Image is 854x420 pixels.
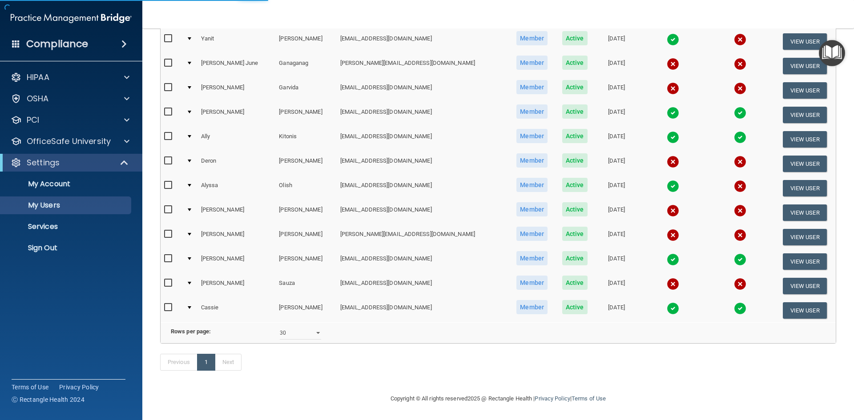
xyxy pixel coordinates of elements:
[275,200,337,225] td: [PERSON_NAME]
[562,300,588,314] span: Active
[11,9,132,27] img: PMB logo
[516,178,548,192] span: Member
[197,354,215,371] a: 1
[667,204,679,217] img: cross.ca9f0e7f.svg
[26,38,88,50] h4: Compliance
[562,80,588,94] span: Active
[562,227,588,241] span: Active
[12,395,85,404] span: Ⓒ Rectangle Health 2024
[562,104,588,119] span: Active
[337,54,509,78] td: [PERSON_NAME][EMAIL_ADDRESS][DOMAIN_NAME]
[275,78,337,103] td: Garvida
[6,222,127,231] p: Services
[734,82,746,95] img: cross.ca9f0e7f.svg
[594,152,639,176] td: [DATE]
[337,176,509,200] td: [EMAIL_ADDRESS][DOMAIN_NAME]
[337,127,509,152] td: [EMAIL_ADDRESS][DOMAIN_NAME]
[337,152,509,176] td: [EMAIL_ADDRESS][DOMAIN_NAME]
[783,180,827,196] button: View User
[516,56,548,70] span: Member
[783,302,827,319] button: View User
[562,129,588,143] span: Active
[11,157,129,168] a: Settings
[734,58,746,70] img: cross.ca9f0e7f.svg
[562,56,588,70] span: Active
[516,276,548,290] span: Member
[171,328,211,335] b: Rows per page:
[27,115,39,125] p: PCI
[783,82,827,99] button: View User
[197,200,276,225] td: [PERSON_NAME]
[11,72,129,83] a: HIPAA
[516,80,548,94] span: Member
[667,302,679,315] img: tick.e7d51cea.svg
[734,229,746,241] img: cross.ca9f0e7f.svg
[6,180,127,188] p: My Account
[12,383,48,392] a: Terms of Use
[734,302,746,315] img: tick.e7d51cea.svg
[562,276,588,290] span: Active
[275,225,337,249] td: [PERSON_NAME]
[197,54,276,78] td: [PERSON_NAME] June
[783,33,827,50] button: View User
[734,107,746,119] img: tick.e7d51cea.svg
[594,29,639,54] td: [DATE]
[667,82,679,95] img: cross.ca9f0e7f.svg
[59,383,99,392] a: Privacy Policy
[783,278,827,294] button: View User
[197,103,276,127] td: [PERSON_NAME]
[6,244,127,252] p: Sign Out
[594,200,639,225] td: [DATE]
[594,103,639,127] td: [DATE]
[562,178,588,192] span: Active
[337,200,509,225] td: [EMAIL_ADDRESS][DOMAIN_NAME]
[594,78,639,103] td: [DATE]
[667,229,679,241] img: cross.ca9f0e7f.svg
[6,201,127,210] p: My Users
[819,40,845,66] button: Open Resource Center
[667,180,679,192] img: tick.e7d51cea.svg
[734,253,746,266] img: tick.e7d51cea.svg
[197,78,276,103] td: [PERSON_NAME]
[197,152,276,176] td: Deron
[667,253,679,266] img: tick.e7d51cea.svg
[275,274,337,298] td: Sauza
[337,103,509,127] td: [EMAIL_ADDRESS][DOMAIN_NAME]
[783,107,827,123] button: View User
[516,227,548,241] span: Member
[27,136,111,147] p: OfficeSafe University
[275,54,337,78] td: Ganaganag
[562,31,588,45] span: Active
[562,153,588,168] span: Active
[27,157,60,168] p: Settings
[337,78,509,103] td: [EMAIL_ADDRESS][DOMAIN_NAME]
[160,354,197,371] a: Previous
[667,156,679,168] img: cross.ca9f0e7f.svg
[336,384,661,413] div: Copyright © All rights reserved 2025 @ Rectangle Health | |
[516,202,548,216] span: Member
[734,278,746,290] img: cross.ca9f0e7f.svg
[197,274,276,298] td: [PERSON_NAME]
[562,202,588,216] span: Active
[594,298,639,322] td: [DATE]
[337,298,509,322] td: [EMAIL_ADDRESS][DOMAIN_NAME]
[562,251,588,265] span: Active
[197,298,276,322] td: Cassie
[783,229,827,245] button: View User
[275,298,337,322] td: [PERSON_NAME]
[594,127,639,152] td: [DATE]
[197,127,276,152] td: Ally
[734,131,746,144] img: tick.e7d51cea.svg
[734,180,746,192] img: cross.ca9f0e7f.svg
[667,131,679,144] img: tick.e7d51cea.svg
[275,103,337,127] td: [PERSON_NAME]
[516,251,548,265] span: Member
[337,249,509,274] td: [EMAIL_ADDRESS][DOMAIN_NAME]
[275,29,337,54] td: [PERSON_NAME]
[594,225,639,249] td: [DATE]
[516,153,548,168] span: Member
[275,152,337,176] td: [PERSON_NAME]
[11,115,129,125] a: PCI
[516,129,548,143] span: Member
[516,104,548,119] span: Member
